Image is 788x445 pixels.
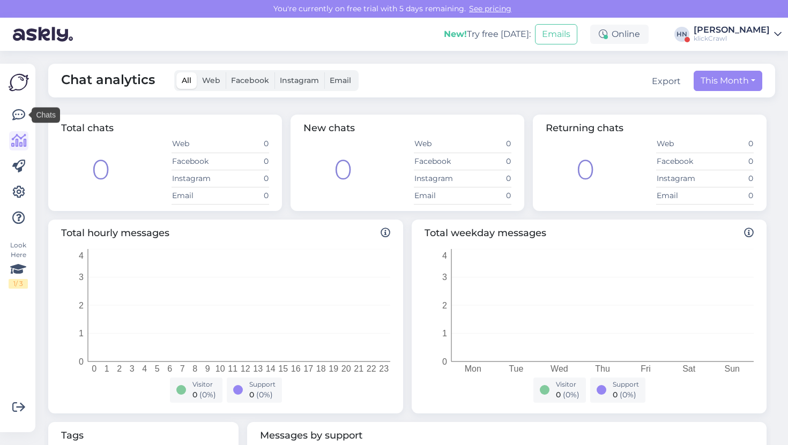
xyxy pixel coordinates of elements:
tspan: 4 [142,364,147,373]
tspan: Wed [551,364,568,373]
tspan: Thu [595,364,610,373]
b: New! [444,29,467,39]
tspan: 2 [442,300,447,310]
span: Total hourly messages [61,226,390,240]
span: Tags [61,428,226,443]
span: Returning chats [546,122,623,134]
tspan: 8 [192,364,197,373]
span: 0 [613,390,618,399]
tspan: 14 [266,364,276,373]
tspan: 6 [167,364,172,373]
td: Instagram [656,170,705,187]
tspan: 21 [354,364,363,373]
tspan: 20 [341,364,351,373]
tspan: Fri [641,364,651,373]
td: Instagram [172,170,220,187]
td: 0 [220,170,269,187]
tspan: 2 [117,364,122,373]
span: Email [330,76,351,85]
div: HN [674,27,689,42]
img: Askly Logo [9,72,29,93]
td: Facebook [172,153,220,170]
div: 0 [576,149,594,191]
tspan: 12 [241,364,250,373]
tspan: 15 [278,364,288,373]
span: Total weekday messages [425,226,754,240]
span: Messages by support [260,428,754,443]
tspan: 0 [79,357,84,366]
tspan: 0 [92,364,96,373]
span: 0 [556,390,561,399]
td: Web [172,135,220,153]
tspan: Sat [682,364,696,373]
td: Email [656,187,705,204]
span: Chat analytics [61,70,155,91]
tspan: 7 [180,364,185,373]
span: Web [202,76,220,85]
tspan: 4 [79,251,84,260]
tspan: Tue [509,364,523,373]
tspan: 4 [442,251,447,260]
td: 0 [463,187,511,204]
tspan: 3 [130,364,135,373]
span: All [182,76,191,85]
div: Support [613,380,639,389]
button: Emails [535,24,577,44]
div: 1 / 3 [9,279,28,289]
button: Export [652,75,681,88]
tspan: 18 [316,364,326,373]
tspan: 19 [329,364,338,373]
span: Instagram [280,76,319,85]
span: ( 0 %) [620,390,636,399]
td: 0 [705,187,754,204]
span: New chats [303,122,355,134]
td: 0 [705,170,754,187]
div: Visitor [556,380,579,389]
tspan: 17 [303,364,313,373]
div: 0 [92,149,110,191]
span: ( 0 %) [199,390,216,399]
div: [PERSON_NAME] [694,26,770,34]
div: klickCrawl [694,34,770,43]
tspan: Mon [465,364,481,373]
tspan: 11 [228,364,237,373]
span: 0 [192,390,197,399]
a: [PERSON_NAME]klickCrawl [694,26,782,43]
tspan: 16 [291,364,301,373]
span: 0 [249,390,254,399]
tspan: 5 [155,364,160,373]
td: 0 [220,187,269,204]
div: Visitor [192,380,216,389]
tspan: 13 [253,364,263,373]
td: Instagram [414,170,463,187]
tspan: 2 [79,300,84,310]
td: Web [656,135,705,153]
td: 0 [463,135,511,153]
tspan: 0 [442,357,447,366]
tspan: 3 [79,273,84,282]
tspan: Sun [724,364,739,373]
tspan: 10 [215,364,225,373]
span: Total chats [61,122,114,134]
td: 0 [220,153,269,170]
a: See pricing [466,4,515,13]
tspan: 1 [79,329,84,338]
td: Email [414,187,463,204]
span: ( 0 %) [563,390,579,399]
td: 0 [705,135,754,153]
div: Chats [32,108,60,123]
td: 0 [705,153,754,170]
td: Email [172,187,220,204]
button: This Month [694,71,762,91]
td: Facebook [656,153,705,170]
tspan: 9 [205,364,210,373]
tspan: 1 [442,329,447,338]
div: Try free [DATE]: [444,28,531,41]
td: Web [414,135,463,153]
div: Support [249,380,276,389]
tspan: 23 [379,364,389,373]
td: 0 [463,153,511,170]
td: Facebook [414,153,463,170]
div: Look Here [9,240,28,289]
